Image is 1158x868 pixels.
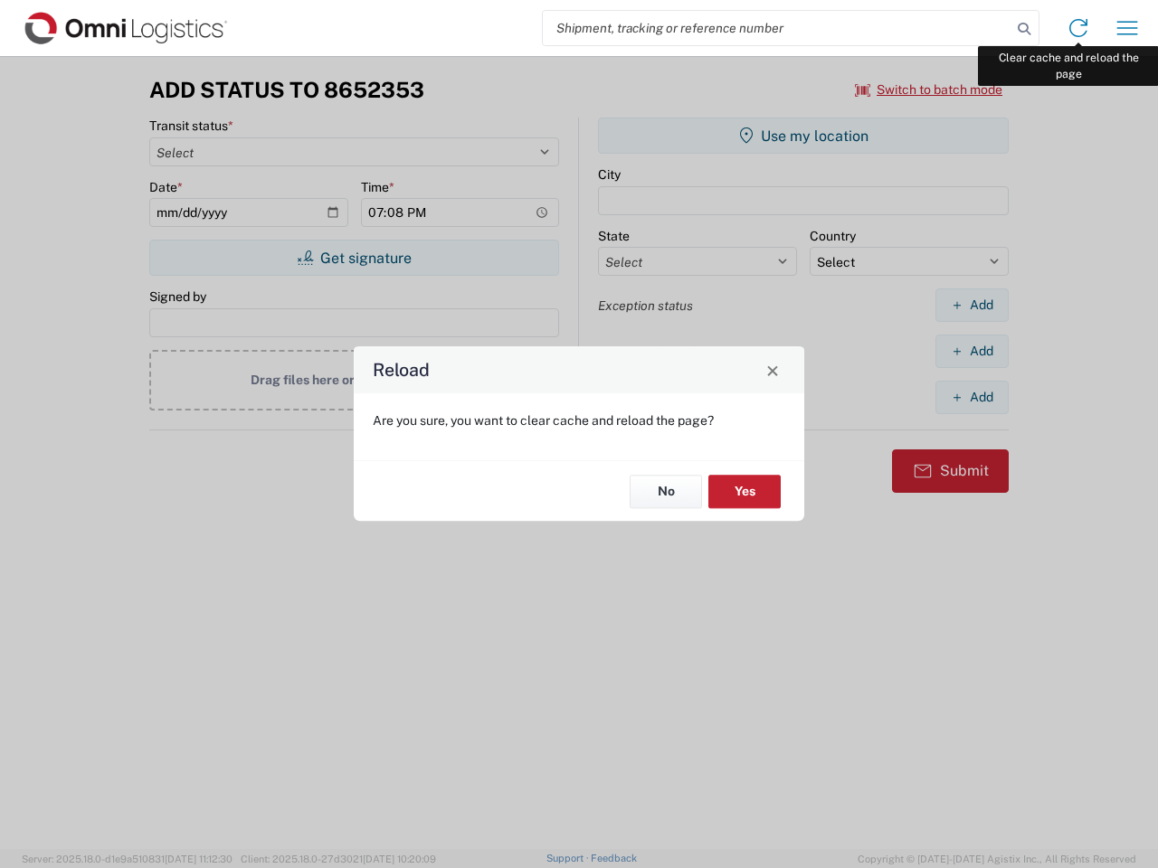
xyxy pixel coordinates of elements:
button: Close [760,357,785,382]
button: Yes [708,475,781,508]
h4: Reload [373,357,430,383]
input: Shipment, tracking or reference number [543,11,1011,45]
button: No [630,475,702,508]
p: Are you sure, you want to clear cache and reload the page? [373,412,785,429]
